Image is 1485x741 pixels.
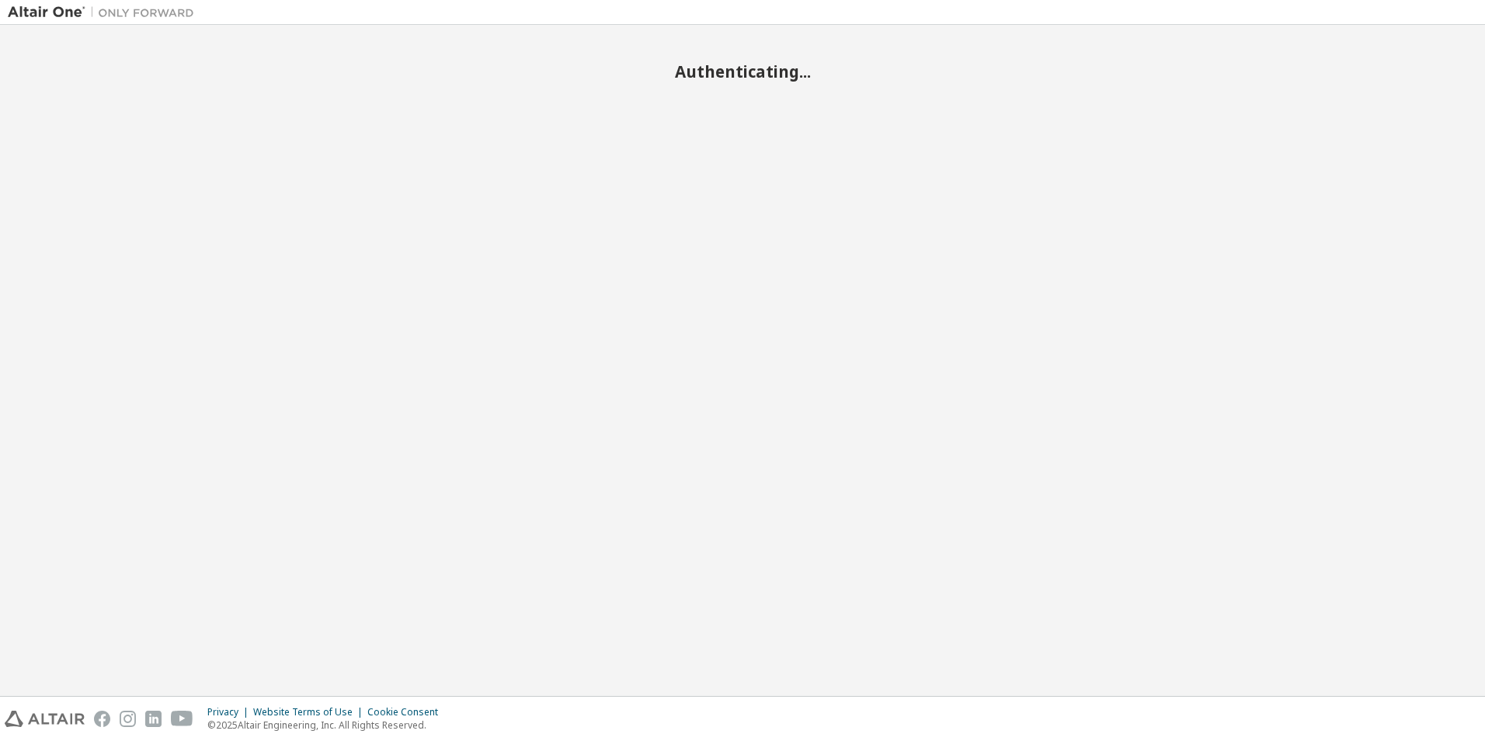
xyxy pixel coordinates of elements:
[8,5,202,20] img: Altair One
[253,706,367,718] div: Website Terms of Use
[207,718,447,732] p: © 2025 Altair Engineering, Inc. All Rights Reserved.
[367,706,447,718] div: Cookie Consent
[8,61,1477,82] h2: Authenticating...
[171,711,193,727] img: youtube.svg
[120,711,136,727] img: instagram.svg
[207,706,253,718] div: Privacy
[5,711,85,727] img: altair_logo.svg
[94,711,110,727] img: facebook.svg
[145,711,162,727] img: linkedin.svg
